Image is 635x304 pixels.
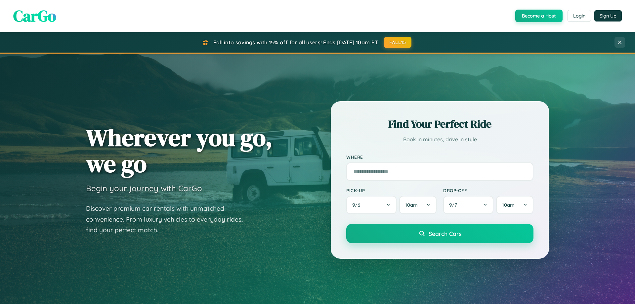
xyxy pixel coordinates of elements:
[443,188,533,193] label: Drop-off
[86,203,251,236] p: Discover premium car rentals with unmatched convenience. From luxury vehicles to everyday rides, ...
[86,183,202,193] h3: Begin your journey with CarGo
[346,224,533,243] button: Search Cars
[13,5,56,27] span: CarGo
[568,10,591,22] button: Login
[352,202,363,208] span: 9 / 6
[346,117,533,131] h2: Find Your Perfect Ride
[346,196,397,214] button: 9/6
[86,124,273,177] h1: Wherever you go, we go
[346,188,437,193] label: Pick-up
[502,202,515,208] span: 10am
[346,154,533,160] label: Where
[213,39,379,46] span: Fall into savings with 15% off for all users! Ends [DATE] 10am PT.
[429,230,461,237] span: Search Cars
[399,196,437,214] button: 10am
[594,10,622,22] button: Sign Up
[405,202,418,208] span: 10am
[515,10,563,22] button: Become a Host
[443,196,493,214] button: 9/7
[384,37,412,48] button: FALL15
[496,196,533,214] button: 10am
[449,202,460,208] span: 9 / 7
[346,135,533,144] p: Book in minutes, drive in style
